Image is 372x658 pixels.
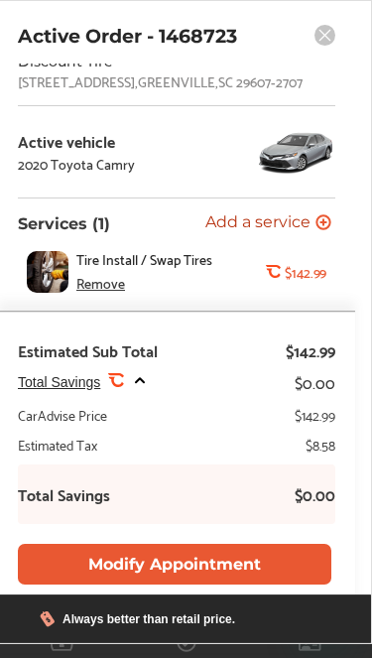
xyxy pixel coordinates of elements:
div: $8.58 [306,435,335,455]
span: Tire Install / Swap Tires [76,251,262,267]
div: Always better than retail price. [62,612,235,626]
button: Modify Appointment [18,544,331,585]
div: $142.99 [286,340,335,360]
b: $142.99 [285,264,326,280]
img: dollor_label_vector.a70140d1.svg [40,610,55,627]
div: 2020 Toyota Camry [18,156,135,172]
b: $0.00 [276,484,335,504]
div: CarAdvise Price [18,405,107,425]
b: Total Savings [18,484,110,504]
img: 13269_st0640_046.jpg [256,122,335,182]
div: Active vehicle [18,132,135,150]
div: $0.00 [295,368,335,395]
p: Active Order - 1468723 [18,25,237,48]
div: Estimated Sub Total [18,340,158,360]
a: Add a service [205,214,335,233]
div: $142.99 [295,405,335,425]
span: Add a service [205,214,310,233]
div: Remove [76,275,125,291]
p: Services (1) [18,214,110,233]
div: Estimated Tax [18,435,97,455]
span: Total Savings [18,374,100,390]
img: tire-install-swap-tires-thumb.jpg [27,251,68,293]
button: Add a service [205,214,331,233]
div: [STREET_ADDRESS] , GREENVILLE , SC 29607-2707 [18,73,303,89]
